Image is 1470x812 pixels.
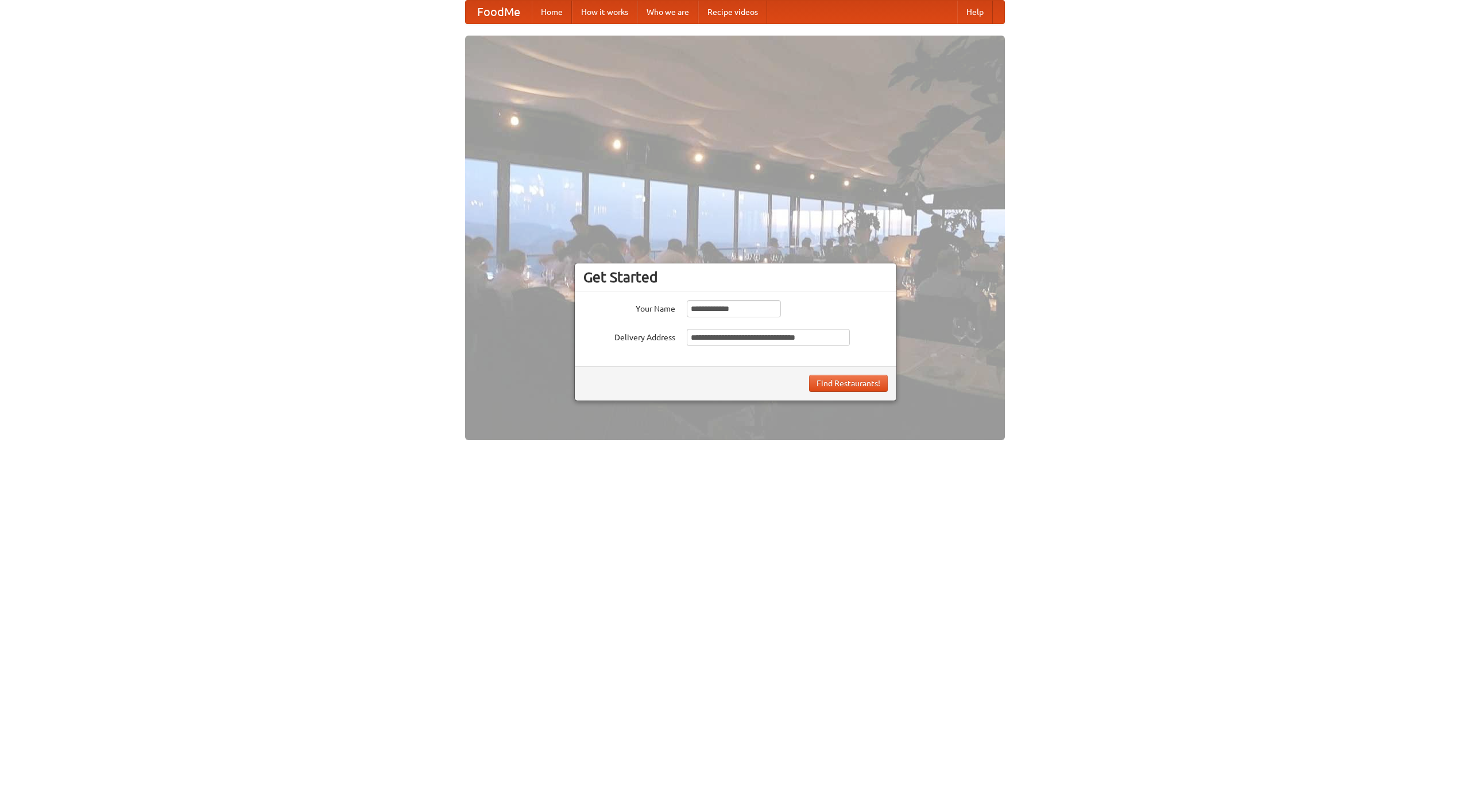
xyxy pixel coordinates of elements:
button: Find Restaurants! [809,375,888,392]
a: FoodMe [466,1,532,24]
a: Home [532,1,572,24]
label: Delivery Address [583,329,675,343]
a: Who we are [637,1,698,24]
label: Your Name [583,300,675,314]
a: Recipe videos [698,1,767,24]
a: Help [957,1,993,24]
a: How it works [572,1,637,24]
h3: Get Started [583,269,888,286]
